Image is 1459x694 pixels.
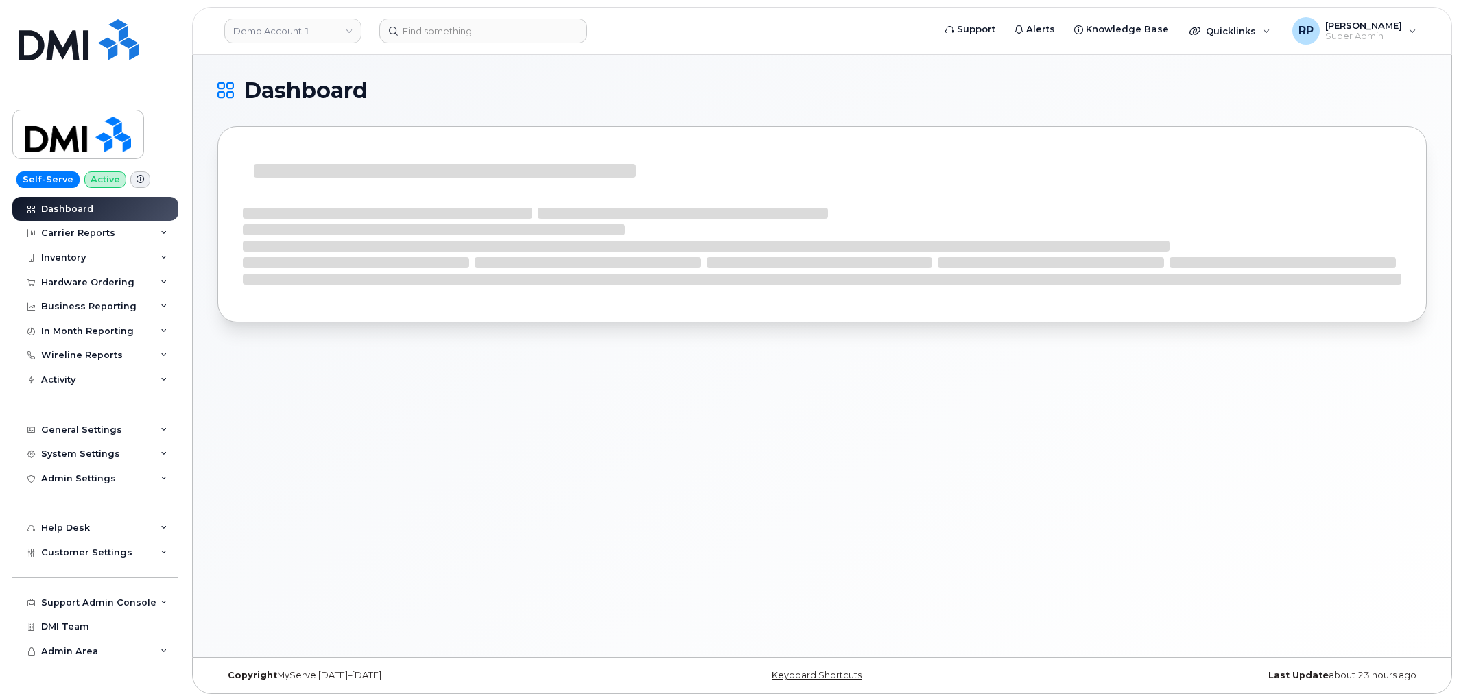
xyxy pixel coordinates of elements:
strong: Copyright [228,670,277,680]
a: Keyboard Shortcuts [772,670,862,680]
span: Dashboard [244,80,368,101]
strong: Last Update [1268,670,1329,680]
div: MyServe [DATE]–[DATE] [217,670,621,681]
div: about 23 hours ago [1023,670,1427,681]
